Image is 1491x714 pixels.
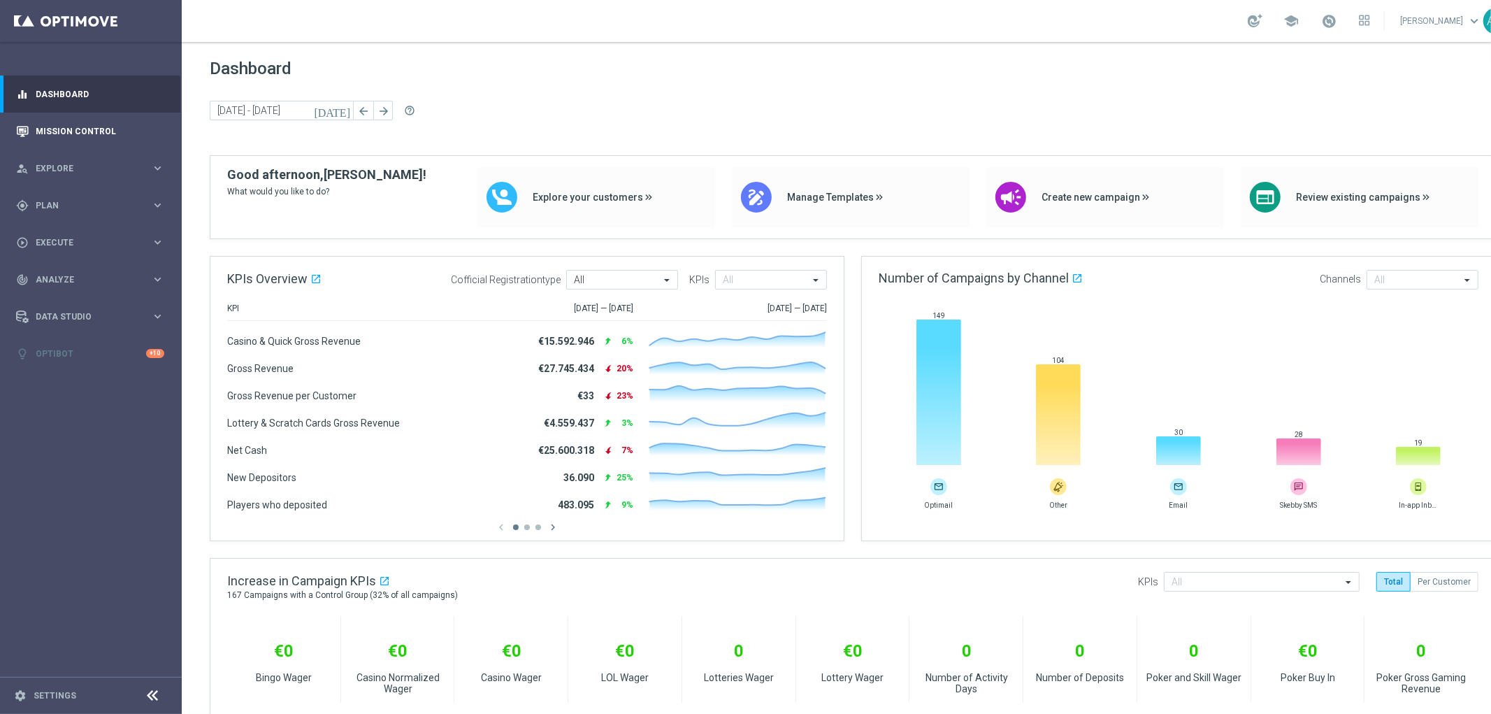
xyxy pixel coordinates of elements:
[151,199,164,212] i: keyboard_arrow_right
[34,692,76,700] a: Settings
[15,126,165,137] button: Mission Control
[36,164,151,173] span: Explore
[16,348,29,360] i: lightbulb
[16,88,29,101] i: equalizer
[36,201,151,210] span: Plan
[15,200,165,211] button: gps_fixed Plan keyboard_arrow_right
[36,76,164,113] a: Dashboard
[16,199,151,212] div: Plan
[15,237,165,248] button: play_circle_outline Execute keyboard_arrow_right
[14,690,27,702] i: settings
[16,310,151,323] div: Data Studio
[36,113,164,150] a: Mission Control
[151,310,164,323] i: keyboard_arrow_right
[16,199,29,212] i: gps_fixed
[36,238,151,247] span: Execute
[1399,10,1483,31] a: [PERSON_NAME]keyboard_arrow_down
[16,76,164,113] div: Dashboard
[1283,13,1299,29] span: school
[15,348,165,359] button: lightbulb Optibot +10
[1467,13,1482,29] span: keyboard_arrow_down
[36,276,151,284] span: Analyze
[16,162,151,175] div: Explore
[16,236,29,249] i: play_circle_outline
[146,349,164,358] div: +10
[16,335,164,372] div: Optibot
[15,89,165,100] button: equalizer Dashboard
[16,273,151,286] div: Analyze
[36,313,151,321] span: Data Studio
[15,311,165,322] button: Data Studio keyboard_arrow_right
[16,273,29,286] i: track_changes
[16,162,29,175] i: person_search
[15,274,165,285] button: track_changes Analyze keyboard_arrow_right
[151,236,164,249] i: keyboard_arrow_right
[36,335,146,372] a: Optibot
[16,113,164,150] div: Mission Control
[151,162,164,175] i: keyboard_arrow_right
[16,236,151,249] div: Execute
[15,163,165,174] button: person_search Explore keyboard_arrow_right
[151,273,164,286] i: keyboard_arrow_right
